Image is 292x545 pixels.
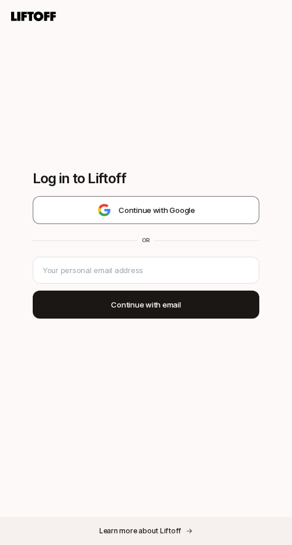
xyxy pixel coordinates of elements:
[90,520,202,541] button: Learn more about Liftoff
[33,170,259,187] p: Log in to Liftoff
[137,236,155,245] div: or
[33,291,259,319] button: Continue with email
[33,196,259,224] button: Continue with Google
[97,203,112,217] img: google-logo
[43,264,249,276] input: Your personal email address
